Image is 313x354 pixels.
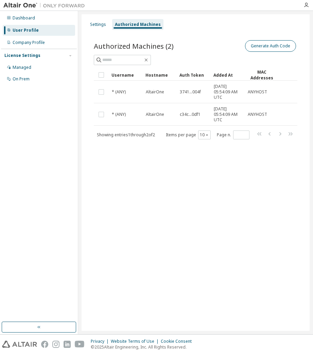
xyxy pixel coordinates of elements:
[179,70,208,80] div: Auth Token
[161,339,196,344] div: Cookie Consent
[90,22,106,27] div: Settings
[180,89,201,95] span: 3741...004f
[111,70,140,80] div: Username
[91,339,111,344] div: Privacy
[115,22,161,27] div: Authorized Machines
[200,132,209,138] button: 10
[214,106,242,123] span: [DATE] 05:54:09 AM UTC
[91,344,196,350] p: © 2025 Altair Engineering, Inc. All Rights Reserved.
[97,132,155,138] span: Showing entries 1 through 2 of 2
[13,28,39,33] div: User Profile
[248,89,267,95] span: ANYHOST
[248,112,267,117] span: ANYHOST
[52,341,59,348] img: instagram.svg
[180,112,201,117] span: c34c...0df1
[214,84,242,100] span: [DATE] 05:54:09 AM UTC
[13,76,30,82] div: On Prem
[75,341,85,348] img: youtube.svg
[146,89,164,95] span: AltairOne
[41,341,48,348] img: facebook.svg
[2,341,37,348] img: altair_logo.svg
[146,112,164,117] span: AltairOne
[3,2,88,9] img: Altair One
[13,65,31,70] div: Managed
[112,112,126,117] span: * (ANY)
[217,130,249,139] span: Page n.
[112,89,126,95] span: * (ANY)
[13,15,35,21] div: Dashboard
[245,40,296,52] button: Generate Auth Code
[4,53,40,58] div: License Settings
[213,70,242,80] div: Added At
[64,341,71,348] img: linkedin.svg
[94,41,174,51] span: Authorized Machines (2)
[13,40,45,45] div: Company Profile
[247,69,276,81] div: MAC Addresses
[145,70,174,80] div: Hostname
[166,130,211,139] span: Items per page
[111,339,161,344] div: Website Terms of Use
